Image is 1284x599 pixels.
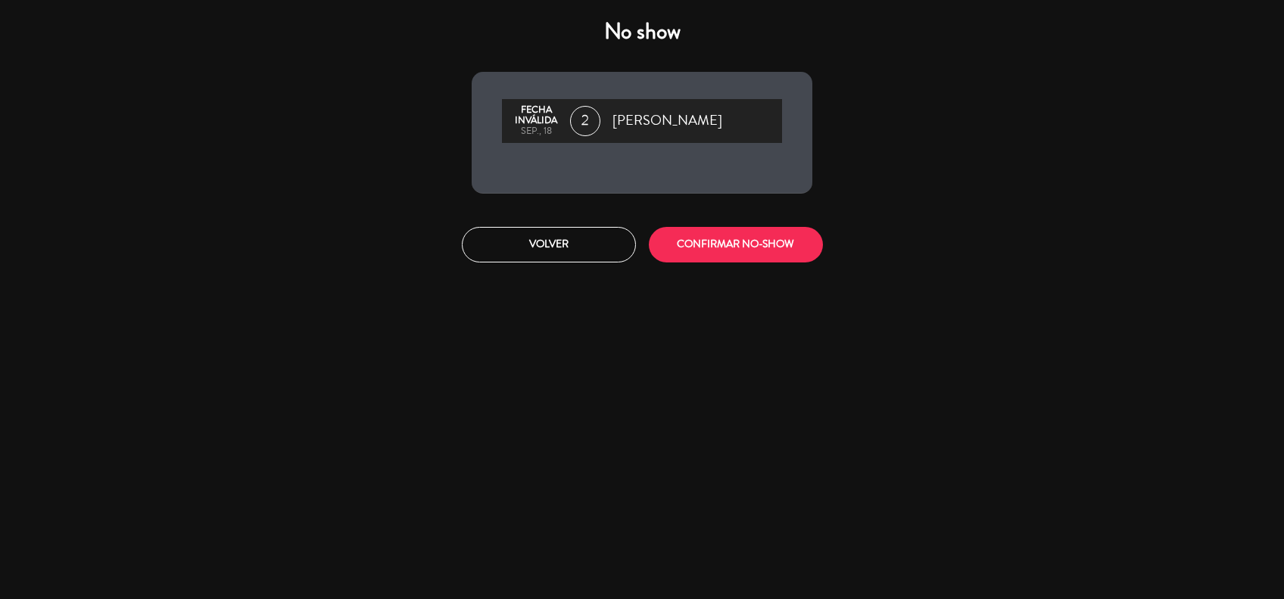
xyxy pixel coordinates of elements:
button: Volver [462,227,636,262]
div: sep., 18 [510,126,563,137]
h4: No show [472,18,812,45]
div: Fecha inválida [510,105,563,126]
span: 2 [570,106,600,136]
span: [PERSON_NAME] [612,110,722,132]
button: CONFIRMAR NO-SHOW [649,227,823,262]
